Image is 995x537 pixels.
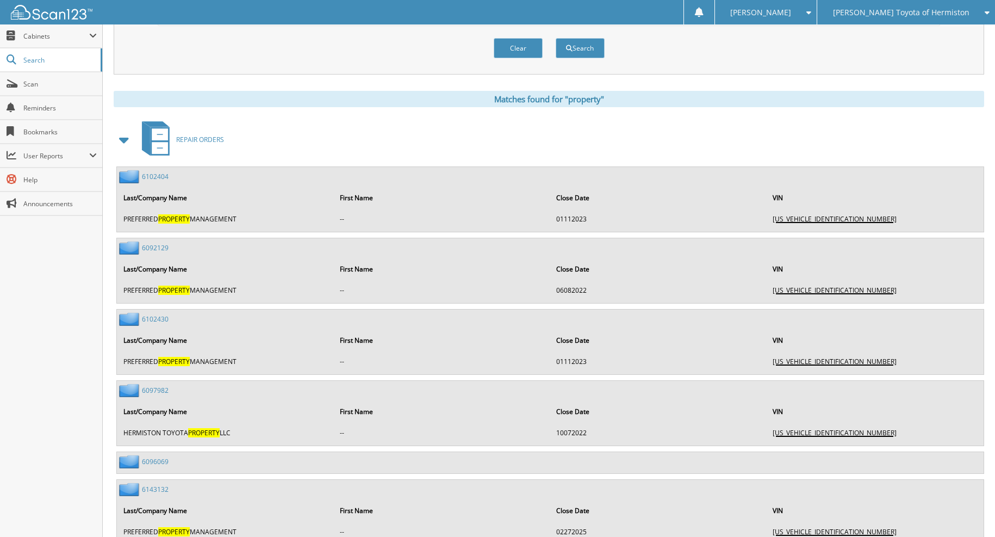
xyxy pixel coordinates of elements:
[118,424,333,442] td: HERMISTON TOYOTA LLC
[334,258,550,280] th: First Name
[118,329,333,351] th: Last/Company Name
[334,353,550,371] td: --
[114,91,984,107] div: Matches found for "property"
[773,357,897,366] span: [US_VEHICLE_IDENTIFICATION_NUMBER]
[142,172,169,181] a: 6102404
[142,386,169,395] a: 6097982
[551,281,766,299] td: 06082022
[551,400,766,423] th: Close Date
[176,135,224,144] span: REPAIR ORDERS
[551,499,766,522] th: Close Date
[11,5,92,20] img: scan123-logo-white.svg
[118,187,333,209] th: Last/Company Name
[730,9,791,16] span: [PERSON_NAME]
[494,38,543,58] button: Clear
[334,424,550,442] td: --
[119,384,142,397] img: folder2.png
[334,329,550,351] th: First Name
[119,455,142,468] img: folder2.png
[773,527,897,536] span: [US_VEHICLE_IDENTIFICATION_NUMBER]
[118,499,333,522] th: Last/Company Name
[158,286,190,295] span: PROPERTY
[158,527,190,536] span: PROPERTY
[23,175,97,184] span: Help
[142,457,169,466] a: 6096069
[23,199,97,208] span: Announcements
[142,243,169,252] a: 6092129
[23,79,97,89] span: Scan
[551,258,766,280] th: Close Date
[119,312,142,326] img: folder2.png
[551,329,766,351] th: Close Date
[551,210,766,228] td: 01112023
[118,281,333,299] td: PREFERRED MANAGEMENT
[334,281,550,299] td: --
[833,9,969,16] span: [PERSON_NAME] Toyota of Hermiston
[551,424,766,442] td: 10072022
[773,214,897,224] span: [US_VEHICLE_IDENTIFICATION_NUMBER]
[188,428,220,437] span: PROPERTY
[118,210,333,228] td: PREFERRED MANAGEMENT
[23,103,97,113] span: Reminders
[334,187,550,209] th: First Name
[119,483,142,496] img: folder2.png
[119,170,142,183] img: folder2.png
[767,400,982,423] th: VIN
[119,241,142,255] img: folder2.png
[551,187,766,209] th: Close Date
[23,151,89,161] span: User Reports
[23,32,89,41] span: Cabinets
[551,353,766,371] td: 01112023
[142,314,169,324] a: 6102430
[135,118,224,161] a: REPAIR ORDERS
[556,38,605,58] button: Search
[334,499,550,522] th: First Name
[767,329,982,351] th: VIN
[767,258,982,280] th: VIN
[142,485,169,494] a: 6143132
[767,499,982,522] th: VIN
[767,187,982,209] th: VIN
[334,400,550,423] th: First Name
[773,286,897,295] span: [US_VEHICLE_IDENTIFICATION_NUMBER]
[118,400,333,423] th: Last/Company Name
[158,357,190,366] span: PROPERTY
[23,127,97,137] span: Bookmarks
[118,353,333,371] td: PREFERRED MANAGEMENT
[118,258,333,280] th: Last/Company Name
[773,428,897,437] span: [US_VEHICLE_IDENTIFICATION_NUMBER]
[334,210,550,228] td: --
[941,485,995,537] iframe: Chat Widget
[23,55,95,65] span: Search
[158,214,190,224] span: PROPERTY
